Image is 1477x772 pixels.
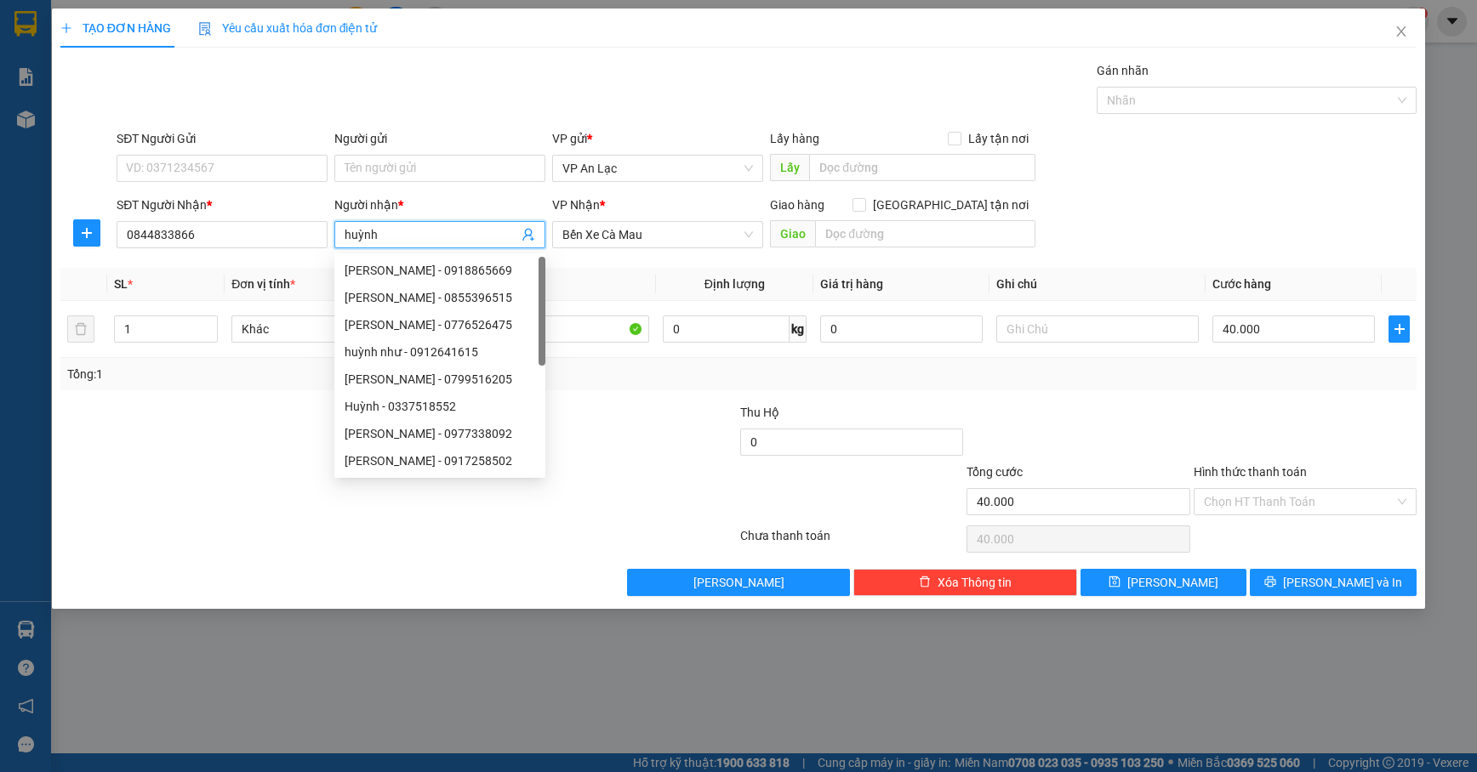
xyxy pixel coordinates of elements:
span: Lấy tận nơi [961,129,1035,148]
img: logo.jpg [21,21,106,106]
label: Hình thức thanh toán [1194,465,1307,479]
span: user-add [522,228,535,241]
div: Huỳnh Liên - 0917258502 [334,447,545,474]
span: VP An Lạc [562,156,753,181]
span: plus [60,22,72,34]
input: Dọc đường [815,220,1035,247]
button: plus [73,219,100,247]
span: Cước hàng [1212,277,1271,291]
li: 26 Phó Cơ Điều, Phường 12 [159,42,711,63]
input: Dọc đường [809,154,1035,181]
span: Lấy hàng [770,132,819,145]
button: save[PERSON_NAME] [1081,569,1247,596]
span: Khác [242,316,424,342]
span: Yêu cầu xuất hóa đơn điện tử [198,21,378,35]
span: Bến Xe Cà Mau [562,222,753,247]
div: Huỳnh - 0337518552 [345,397,535,416]
span: plus [1389,322,1409,336]
span: [PERSON_NAME] và In [1283,573,1402,592]
span: Thu Hộ [740,406,779,419]
span: VP Nhận [552,198,600,212]
div: huỳnh như - 0912641615 [345,343,535,361]
button: deleteXóa Thông tin [853,569,1076,596]
div: Người gửi [334,129,545,148]
div: VP gửi [552,129,763,148]
div: Chưa thanh toán [738,526,965,556]
button: Close [1377,9,1425,56]
div: SĐT Người Nhận [117,196,328,214]
button: delete [67,315,94,343]
span: Đơn vị tính [231,277,295,291]
span: delete [919,576,931,589]
button: plus [1389,315,1410,343]
span: printer [1264,576,1276,589]
div: huỳnh khải - 0918865669 [334,257,545,284]
span: [PERSON_NAME] [1127,573,1218,592]
div: huỳnh giao - 0855396515 [334,284,545,311]
span: [PERSON_NAME] [693,573,784,592]
div: thúy huỳnh - 0799516205 [334,366,545,393]
th: Ghi chú [989,268,1206,301]
img: icon [198,22,212,36]
label: Gán nhãn [1097,64,1149,77]
div: [PERSON_NAME] - 0799516205 [345,370,535,389]
button: [PERSON_NAME] [627,569,850,596]
span: kg [790,315,807,343]
div: SĐT Người Gửi [117,129,328,148]
li: Hotline: 02839552959 [159,63,711,84]
span: [GEOGRAPHIC_DATA] tận nơi [866,196,1035,214]
div: Tổng: 1 [67,365,571,383]
div: [PERSON_NAME] - 0918865669 [345,261,535,280]
div: HUỲNH KiỀU - 0977338092 [334,420,545,447]
div: huỳnh như - 0912641615 [334,338,545,366]
span: Xóa Thông tin [938,573,1012,592]
span: Giá trị hàng [820,277,883,291]
span: plus [74,226,100,240]
b: GỬI : VP An Lạc [21,123,187,151]
input: VD: Bàn, Ghế [448,315,650,343]
span: SL [114,277,128,291]
div: [PERSON_NAME] - 0855396515 [345,288,535,307]
span: Định lượng [704,277,765,291]
input: 0 [820,315,983,343]
span: Tổng cước [967,465,1023,479]
span: TẠO ĐƠN HÀNG [60,21,171,35]
div: [PERSON_NAME] - 0776526475 [345,315,535,334]
span: Giao [770,220,815,247]
div: [PERSON_NAME] - 0977338092 [345,424,535,443]
span: Giao hàng [770,198,824,212]
div: Người nhận [334,196,545,214]
button: printer[PERSON_NAME] và In [1250,569,1417,596]
div: [PERSON_NAME] - 0917258502 [345,451,535,470]
span: close [1394,25,1408,38]
input: Ghi Chú [996,315,1199,343]
div: Huỳnh - 0337518552 [334,393,545,420]
div: huỳnh mộng nghi - 0776526475 [334,311,545,338]
span: Lấy [770,154,809,181]
span: save [1109,576,1121,589]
